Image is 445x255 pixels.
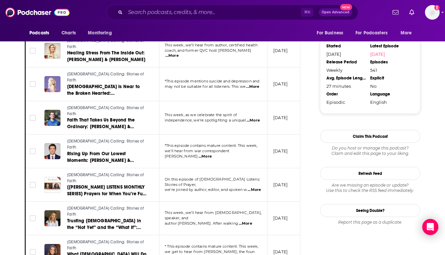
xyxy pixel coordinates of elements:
img: Podchaser - Follow, Share and Rate Podcasts [5,6,69,19]
a: [DEMOGRAPHIC_DATA] Calling: Stories of Faith [67,38,147,50]
span: Toggle select row [30,182,36,188]
a: Healing Stress From The Inside Out: [PERSON_NAME] & [PERSON_NAME] [67,50,147,63]
span: Toggle select row [30,81,36,87]
span: ...More [247,118,260,123]
div: Latest Episode [370,43,410,49]
span: Toggle select row [30,148,36,154]
div: Are we missing an episode or update? Use this to check the RSS feed immediately. [320,183,420,193]
span: This week, we’ll hear from author, certified health [165,43,258,47]
span: independence, we’re spotlighting a uniquel [165,118,246,122]
span: [DEMOGRAPHIC_DATA] Calling: Stories of Faith [67,240,144,250]
div: 27 minutes [326,83,366,89]
span: ...More [239,221,252,226]
span: ⌘ K [301,8,313,17]
span: More [401,28,412,38]
div: Started [326,43,366,49]
span: On this episode of [DEMOGRAPHIC_DATA] Listens: Stories of Prayer, [165,177,260,187]
button: open menu [25,27,58,39]
span: Do you host or manage this podcast? [320,146,420,151]
a: [DEMOGRAPHIC_DATA] Calling: Stories of Faith [67,172,147,184]
span: * This episode contains mature content. This week, [165,244,259,249]
a: [DEMOGRAPHIC_DATA] Calling: Stories of Faith [67,139,147,150]
div: Avg. Episode Length [326,75,366,81]
span: we’ll hear from war correspondent [PERSON_NAME] [165,149,230,159]
div: Order [326,91,366,97]
span: [DEMOGRAPHIC_DATA] Calling: Stories of Faith [67,38,144,49]
div: English [370,99,410,105]
span: For Podcasters [355,28,388,38]
p: [DATE] [273,182,288,188]
a: [[PERSON_NAME] LISTENS MONTHLY SERIES] Prayers for When You’re Full of Questions & Doubt: [PERSON... [67,184,147,197]
span: This week, as we celebrate the spirit of [165,112,237,117]
span: Healing Stress From The Inside Out: [PERSON_NAME] & [PERSON_NAME] [67,50,145,62]
span: Toggle select row [30,115,36,121]
button: open menu [83,27,120,39]
div: Explicit [370,75,410,81]
span: [[PERSON_NAME] LISTENS MONTHLY SERIES] Prayers for When You’re Full of Questions & Doubt: [PERSON... [67,184,146,210]
a: [DEMOGRAPHIC_DATA] Calling: Stories of Faith [67,239,147,251]
a: [DATE] [370,51,410,57]
span: [DEMOGRAPHIC_DATA] Calling: Stories of Faith [67,105,144,116]
div: Episodic [326,99,366,105]
span: ...More [165,53,179,58]
div: Open Intercom Messenger [422,219,438,235]
span: ...More [198,154,212,159]
span: New [340,4,352,10]
span: ...More [248,187,261,193]
a: [DEMOGRAPHIC_DATA] Calling: Stories of Faith [67,206,147,217]
span: For Business [317,28,343,38]
input: Search podcasts, credits, & more... [125,7,301,18]
span: *This episode mentions suicide and depression and [165,79,259,83]
span: This week, we’ll hear from [DEMOGRAPHIC_DATA], speaker, and [165,210,262,220]
span: [DEMOGRAPHIC_DATA] Calling: Stories of Faith [67,206,144,217]
button: open menu [396,27,420,39]
div: [DATE] [326,51,366,57]
a: Seeing Double? [320,204,420,217]
div: 541 [370,67,410,73]
a: [DEMOGRAPHIC_DATA] Calling: Stories of Faith [67,71,147,83]
div: Release Period [326,59,366,65]
button: open menu [351,27,397,39]
span: [DEMOGRAPHIC_DATA] Calling: Stories of Faith [67,139,144,150]
p: [DATE] [273,81,288,87]
div: Episodes [370,59,410,65]
span: Trusting [DEMOGRAPHIC_DATA] in the “Not Yet” and the “What If”: [PERSON_NAME] & [PERSON_NAME] Moon [67,218,145,244]
a: Faith That Takes Us Beyond the Ordinary: [PERSON_NAME] & [PERSON_NAME] [67,117,147,130]
button: Show profile menu [425,5,440,20]
span: Podcasts [29,28,49,38]
span: may not be suitable for all listeners. This we [165,84,246,89]
span: Faith That Takes Us Beyond the Ordinary: [PERSON_NAME] & [PERSON_NAME] [67,117,135,136]
span: coach, and former QVC host [PERSON_NAME] [165,48,251,53]
div: Search podcasts, credits, & more... [107,5,358,20]
div: No [370,83,410,89]
span: Toggle select row [30,249,36,255]
div: Report this page as a duplicate. [320,220,420,225]
button: Refresh Feed [320,167,420,180]
a: Show notifications dropdown [390,7,401,18]
svg: Add a profile image [434,5,440,10]
p: [DATE] [273,115,288,120]
button: Claim This Podcast [320,130,420,143]
span: Logged in as heidi.egloff [425,5,440,20]
a: Show notifications dropdown [407,7,417,18]
div: Claim and edit this page to your liking. [320,146,420,156]
span: [DEMOGRAPHIC_DATA] Calling: Stories of Faith [67,173,144,183]
button: Open AdvancedNew [319,8,352,16]
div: Language [370,91,410,97]
span: Toggle select row [30,48,36,54]
p: [DATE] [273,148,288,154]
a: [DEMOGRAPHIC_DATA] Calling: Stories of Faith [67,105,147,117]
a: Rising Up From Our Lowest Moments: [PERSON_NAME] & [PERSON_NAME] [67,151,147,164]
a: Charts [57,27,80,39]
span: Toggle select row [30,215,36,221]
a: [DEMOGRAPHIC_DATA] Is Near to the Broken Hearted: [PERSON_NAME] & [PERSON_NAME] [67,83,147,97]
span: [DEMOGRAPHIC_DATA] Is Near to the Broken Hearted: [PERSON_NAME] & [PERSON_NAME] [67,84,145,103]
span: Monitoring [88,28,112,38]
span: Rising Up From Our Lowest Moments: [PERSON_NAME] & [PERSON_NAME] [67,151,134,170]
p: [DATE] [273,215,288,221]
span: we get to hear from [PERSON_NAME], the foun [165,249,255,254]
button: open menu [312,27,351,39]
span: we’re joined by author, editor, and spoken w [165,187,247,192]
span: ...More [246,84,259,89]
